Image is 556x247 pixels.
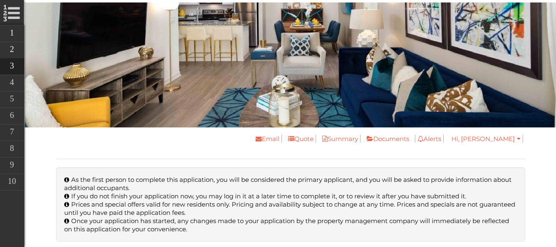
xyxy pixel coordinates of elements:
img: A living room with a blue couch and a television on the wall. [25,2,556,127]
a: Email [249,135,282,143]
a: Summary [316,135,361,143]
a: Documents [361,135,411,143]
a: Hi, [PERSON_NAME] [449,135,523,143]
li: Once your application has started, any changes made to your application by the property managemen... [64,217,517,233]
li: If you do not finish your application now, you may log in it at a later time to complete it, or t... [64,192,517,200]
a: Quote [282,135,316,143]
div: banner [25,2,556,127]
a: Alerts [415,135,444,143]
li: Prices and special offers valid for new residents only. Pricing and availability subject to chang... [64,200,517,217]
li: As the first person to complete this application, you will be considered the primary applicant, a... [64,176,517,192]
